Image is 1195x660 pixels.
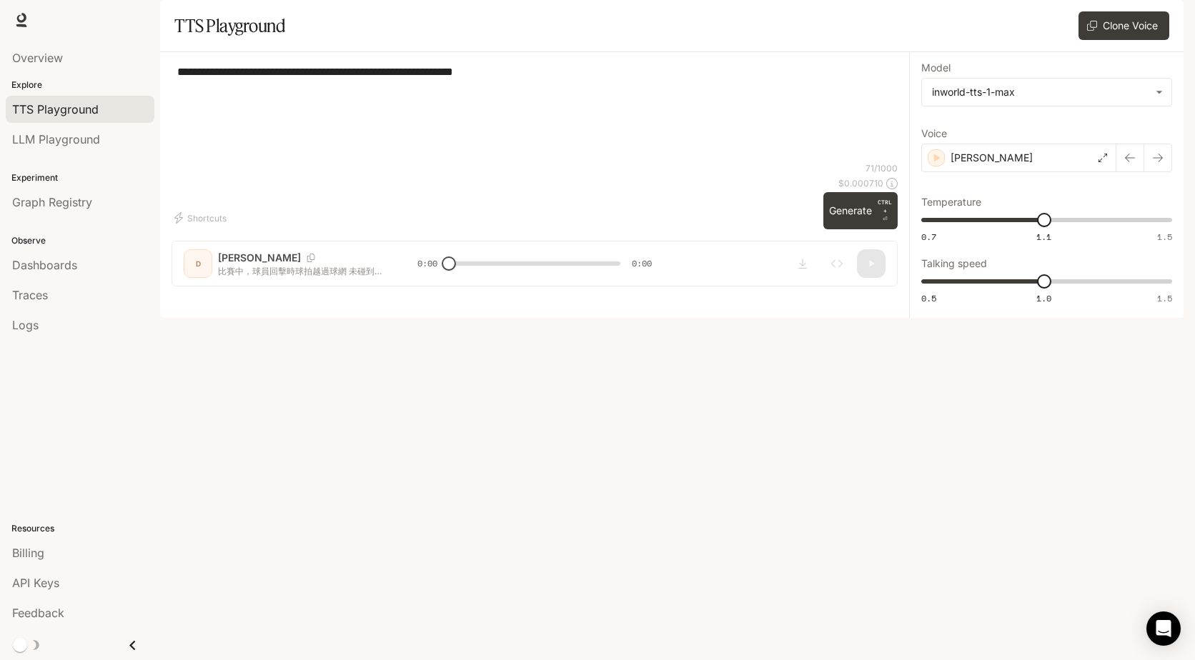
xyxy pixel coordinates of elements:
[921,197,981,207] p: Temperature
[922,79,1171,106] div: inworld-tts-1-max
[1146,611,1181,646] div: Open Intercom Messenger
[1036,292,1051,304] span: 1.0
[921,129,947,139] p: Voice
[921,231,936,243] span: 0.7
[1036,231,1051,243] span: 1.1
[921,63,951,73] p: Model
[172,206,232,229] button: Shortcuts
[1157,292,1172,304] span: 1.5
[1157,231,1172,243] span: 1.5
[932,85,1149,99] div: inworld-tts-1-max
[878,198,892,224] p: ⏎
[878,198,892,215] p: CTRL +
[823,192,898,229] button: GenerateCTRL +⏎
[1079,11,1169,40] button: Clone Voice
[174,11,285,40] h1: TTS Playground
[921,259,987,269] p: Talking speed
[951,151,1033,165] p: [PERSON_NAME]
[866,162,898,174] p: 71 / 1000
[921,292,936,304] span: 0.5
